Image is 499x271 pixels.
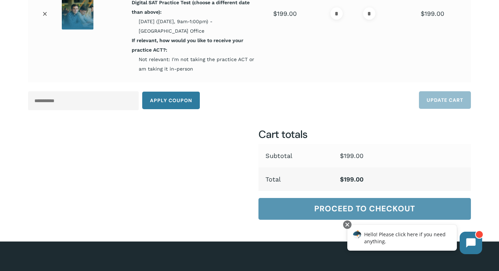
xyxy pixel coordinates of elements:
bdi: 199.00 [340,152,363,159]
th: Subtotal [258,144,333,167]
th: Total [258,167,333,191]
span: $ [273,10,277,17]
button: Apply coupon [142,92,200,109]
bdi: 199.00 [421,10,444,17]
span: $ [340,176,344,183]
dt: If relevant, how would you like to receive your practice ACT?: [132,36,258,55]
bdi: 199.00 [273,10,297,17]
a: Proceed to checkout [258,198,471,220]
span: $ [421,10,425,17]
input: Product quantity [345,7,361,20]
h2: Cart totals [258,127,471,141]
a: Remove ACT vs. SAT Practice Test Program from cart [40,8,50,19]
span: $ [340,152,344,159]
iframe: Chatbot [340,219,489,261]
button: Update cart [419,91,471,109]
p: Not relevant: I'm not taking the practice ACT or am taking it in-person [139,36,260,74]
bdi: 199.00 [340,176,363,183]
